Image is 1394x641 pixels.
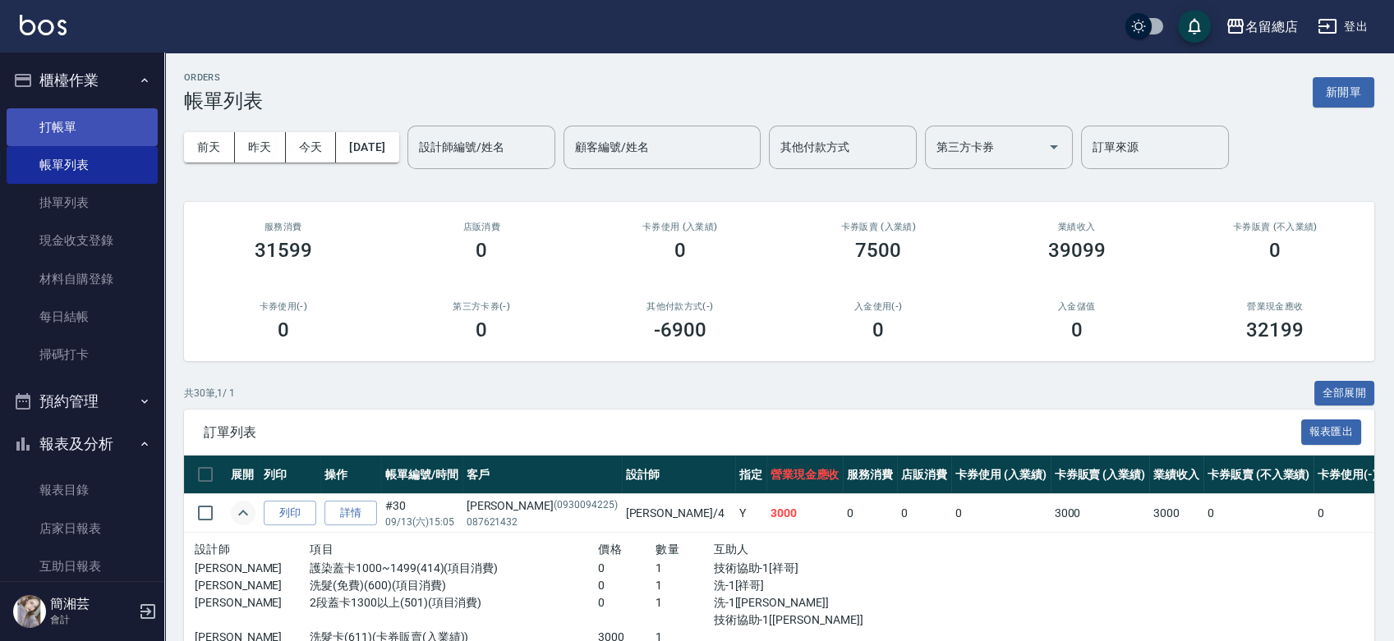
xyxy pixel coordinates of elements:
h3: 7500 [855,239,901,262]
th: 帳單編號/時間 [381,456,462,494]
button: 預約管理 [7,380,158,423]
a: 報表目錄 [7,471,158,509]
button: expand row [231,501,255,525]
td: Y [735,494,766,533]
p: 洗髮(免費)(600)(項目消費) [310,577,598,594]
h3: 31599 [255,239,312,262]
h2: 業績收入 [997,222,1157,232]
h3: 32199 [1246,318,1304,341]
h3: 0 [476,239,487,262]
h3: 39099 [1048,239,1106,262]
div: 名留總店 [1245,16,1298,37]
h2: 入金儲值 [997,301,1157,312]
p: 09/13 (六) 15:05 [385,515,458,529]
h3: 服務消費 [204,222,363,232]
h5: 簡湘芸 [50,596,134,612]
th: 卡券販賣 (不入業績) [1203,456,1313,494]
p: [PERSON_NAME] [195,560,310,577]
p: [PERSON_NAME] [195,594,310,611]
p: 1 [656,594,713,611]
p: 技術協助-1[祥哥] [714,560,887,577]
button: 報表匯出 [1301,419,1362,445]
th: 展開 [227,456,260,494]
button: [DATE] [336,132,398,163]
a: 報表匯出 [1301,424,1362,439]
button: 全部展開 [1314,381,1375,406]
h2: 第三方卡券(-) [403,301,562,312]
p: 護染蓋卡1000~1499(414)(項目消費) [310,560,598,577]
th: 指定 [735,456,766,494]
h2: 卡券販賣 (不入業績) [1196,222,1355,232]
th: 列印 [260,456,320,494]
p: 技術協助-1[[PERSON_NAME]] [714,611,887,629]
button: 列印 [264,501,316,526]
h3: 0 [1071,318,1083,341]
p: 0 [598,594,656,611]
h2: 入金使用(-) [799,301,959,312]
td: 0 [1203,494,1313,533]
img: Person [13,595,46,628]
a: 打帳單 [7,108,158,146]
p: 0 [598,560,656,577]
h2: 卡券使用 (入業績) [600,222,760,232]
th: 服務消費 [843,456,897,494]
a: 掛單列表 [7,184,158,222]
p: 1 [656,577,713,594]
p: [PERSON_NAME] [195,577,310,594]
a: 店家日報表 [7,510,158,547]
div: [PERSON_NAME] [467,497,618,515]
p: 會計 [50,612,134,627]
th: 營業現金應收 [766,456,844,494]
button: 名留總店 [1219,10,1304,43]
a: 掃碼打卡 [7,336,158,373]
h2: 卡券販賣 (入業績) [799,222,959,232]
a: 帳單列表 [7,146,158,184]
th: 設計師 [622,456,735,494]
h3: 帳單列表 [184,89,263,112]
td: #30 [381,494,462,533]
span: 訂單列表 [204,424,1301,441]
a: 互助日報表 [7,547,158,585]
span: 數量 [656,543,679,556]
a: 現金收支登錄 [7,222,158,259]
td: 0 [897,494,951,533]
h3: 0 [674,239,686,262]
h2: 店販消費 [403,222,562,232]
a: 材料自購登錄 [7,260,158,298]
button: 今天 [286,132,337,163]
h2: ORDERS [184,72,263,83]
h3: 0 [476,318,487,341]
button: 登出 [1311,11,1374,42]
a: 詳情 [324,501,377,526]
td: 3000 [1051,494,1150,533]
th: 卡券使用(-) [1313,456,1381,494]
p: 1 [656,560,713,577]
p: 洗-1[祥哥] [714,577,887,594]
h3: -6900 [654,318,706,341]
span: 項目 [310,543,334,556]
th: 卡券販賣 (入業績) [1051,456,1150,494]
h2: 營業現金應收 [1196,301,1355,312]
th: 業績收入 [1149,456,1203,494]
h2: 其他付款方式(-) [600,301,760,312]
span: 價格 [598,543,622,556]
th: 卡券使用 (入業績) [951,456,1051,494]
td: 0 [951,494,1051,533]
p: 0 [598,577,656,594]
td: 3000 [1149,494,1203,533]
td: [PERSON_NAME] /4 [622,494,735,533]
h3: 0 [278,318,289,341]
p: 087621432 [467,515,618,529]
a: 新開單 [1313,84,1374,99]
button: 新開單 [1313,77,1374,108]
button: 昨天 [235,132,286,163]
img: Logo [20,15,67,35]
th: 店販消費 [897,456,951,494]
th: 操作 [320,456,381,494]
span: 互助人 [714,543,749,556]
button: save [1178,10,1211,43]
a: 每日結帳 [7,298,158,336]
p: 洗-1[[PERSON_NAME]] [714,594,887,611]
p: 2段蓋卡1300以上(501)(項目消費) [310,594,598,611]
th: 客戶 [462,456,622,494]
